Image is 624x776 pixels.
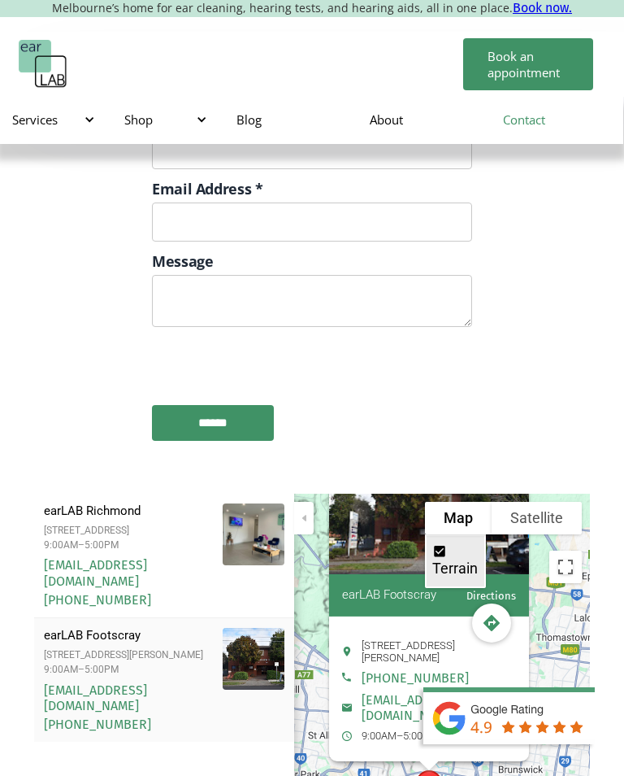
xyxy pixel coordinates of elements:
[44,664,213,675] div: 9:00AM–5:00PM
[207,628,300,690] img: earLAB Footscray
[357,96,490,143] a: About
[342,587,459,604] span: earLAB Footscray
[427,536,484,586] li: Terrain
[362,730,438,742] span: 9:00AM–5:00PM
[152,250,472,272] label: Message
[44,539,213,551] div: 9:00AM–5:00PM
[19,40,67,89] a: home
[152,177,472,200] label: Email Address *
[44,525,213,536] div: [STREET_ADDRESS]
[44,628,213,643] div: earLAB Footscray
[198,504,308,565] img: earLAB Richmond
[329,447,529,580] img: earLAB Footscray
[492,502,582,534] button: Show satellite imagery
[44,649,213,660] div: [STREET_ADDRESS][PERSON_NAME]
[111,95,223,144] div: Shop
[549,551,582,583] button: Toggle fullscreen view
[152,335,399,399] iframe: reCAPTCHA
[124,111,204,128] div: Shop
[432,560,478,577] label: Terrain
[12,111,92,128] div: Services
[463,38,593,90] a: Book an appointment
[332,456,526,761] div: Location info: earLAB Footscray
[44,717,151,732] a: [PHONE_NUMBER]
[425,534,486,588] ul: Show street map
[466,587,516,603] a: Directions
[425,502,492,534] button: Show street map
[44,592,151,608] a: [PHONE_NUMBER]
[362,639,516,663] span: [STREET_ADDRESS][PERSON_NAME]
[44,504,213,518] div: earLAB Richmond
[362,669,469,685] a: [PHONE_NUMBER]
[152,28,305,51] label: First Name *
[466,590,516,608] span: Directions
[472,603,511,642] span: Directions
[362,691,465,722] a: [EMAIL_ADDRESS][DOMAIN_NAME]
[490,96,623,143] a: Contact
[223,96,357,143] a: Blog
[318,28,472,51] label: Last Name *
[152,28,472,441] form: Contact Form
[44,682,147,713] a: [EMAIL_ADDRESS][DOMAIN_NAME]
[44,557,147,588] a: [EMAIL_ADDRESS][DOMAIN_NAME]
